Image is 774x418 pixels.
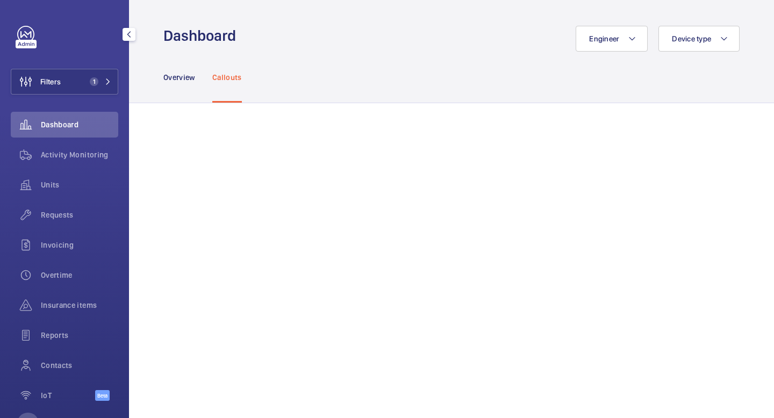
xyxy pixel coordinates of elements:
[41,330,118,341] span: Reports
[589,34,619,43] span: Engineer
[90,77,98,86] span: 1
[41,179,118,190] span: Units
[40,76,61,87] span: Filters
[41,149,118,160] span: Activity Monitoring
[95,390,110,401] span: Beta
[41,119,118,130] span: Dashboard
[41,300,118,311] span: Insurance items
[576,26,648,52] button: Engineer
[41,390,95,401] span: IoT
[41,360,118,371] span: Contacts
[41,210,118,220] span: Requests
[212,72,242,83] p: Callouts
[41,270,118,280] span: Overtime
[163,26,242,46] h1: Dashboard
[41,240,118,250] span: Invoicing
[672,34,711,43] span: Device type
[658,26,740,52] button: Device type
[11,69,118,95] button: Filters1
[163,72,195,83] p: Overview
